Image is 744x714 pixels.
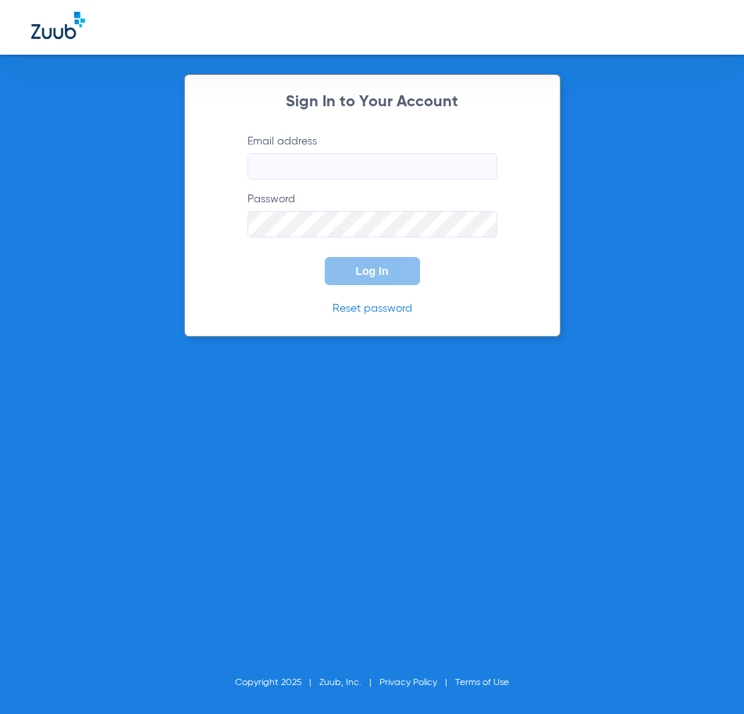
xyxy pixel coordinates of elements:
label: Email address [247,134,497,180]
h2: Sign In to Your Account [224,95,521,110]
a: Reset password [333,303,412,314]
button: Log In [325,257,420,285]
a: Terms of Use [455,678,509,687]
input: Email address [247,153,497,180]
img: Zuub Logo [31,12,85,39]
a: Privacy Policy [379,678,437,687]
li: Copyright 2025 [235,675,319,691]
label: Password [247,191,497,237]
li: Zuub, Inc. [319,675,379,691]
input: Password [247,211,497,237]
span: Log In [356,265,389,277]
